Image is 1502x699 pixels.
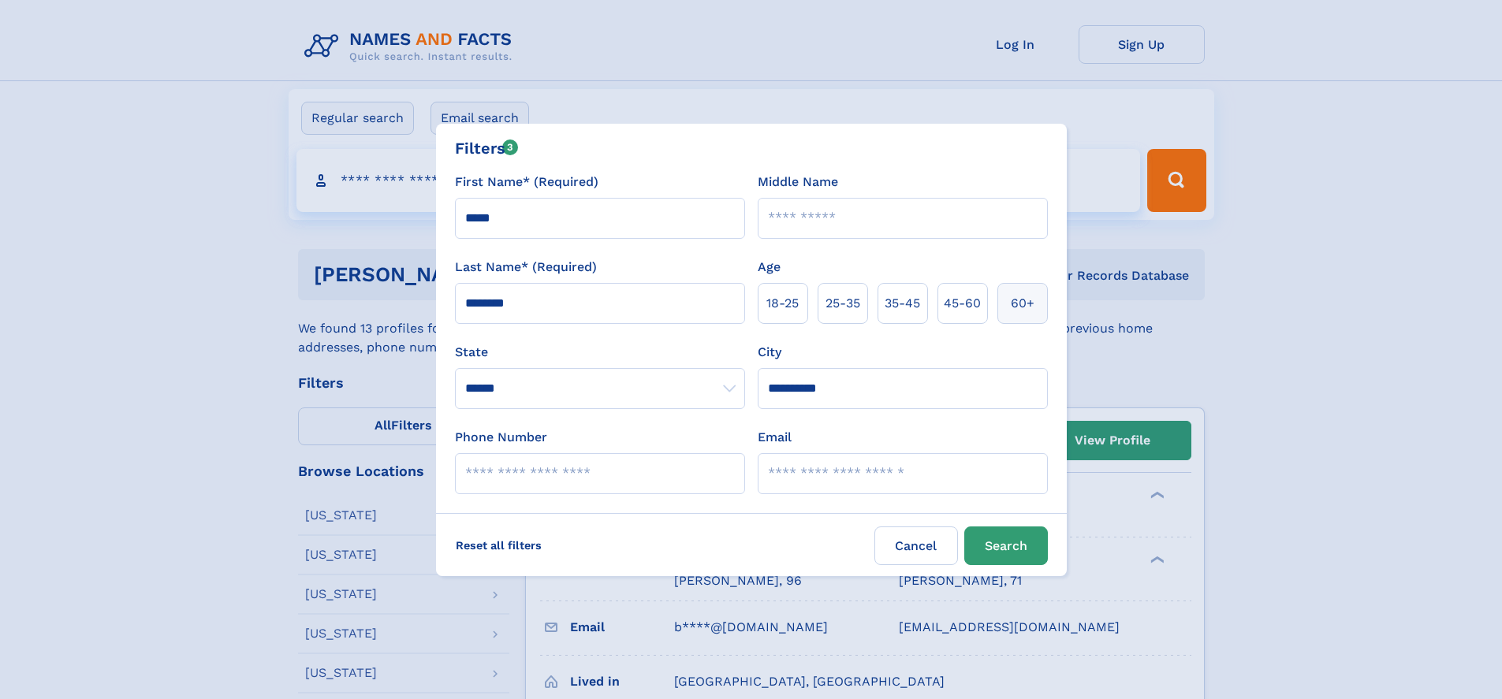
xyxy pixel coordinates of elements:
div: Filters [455,136,519,160]
label: Last Name* (Required) [455,258,597,277]
span: 25‑35 [826,294,860,313]
span: 35‑45 [885,294,920,313]
label: State [455,343,745,362]
label: First Name* (Required) [455,173,598,191]
button: Search [964,526,1048,565]
label: Reset all filters [445,526,552,564]
label: Email [758,428,792,447]
span: 18‑25 [766,294,799,313]
span: 60+ [1011,294,1034,313]
label: Phone Number [455,428,547,447]
span: 45‑60 [944,294,981,313]
label: City [758,343,781,362]
label: Age [758,258,781,277]
label: Cancel [874,526,958,565]
label: Middle Name [758,173,838,191]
